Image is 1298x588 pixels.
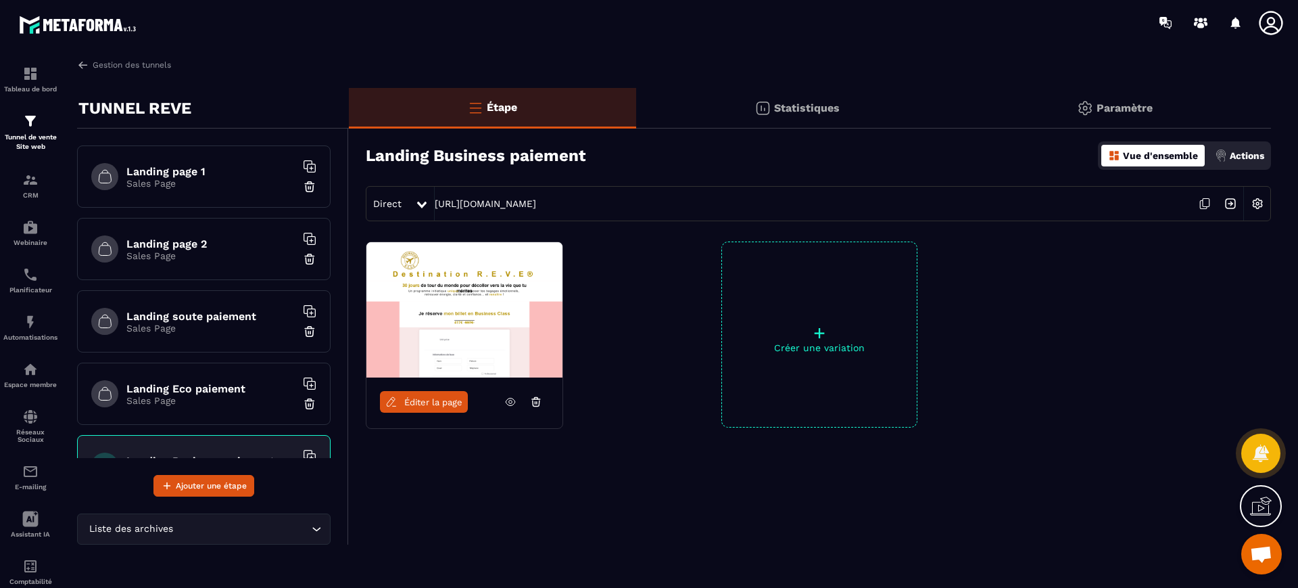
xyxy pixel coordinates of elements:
[3,55,57,103] a: formationformationTableau de bord
[3,209,57,256] a: automationsautomationsWebinaire
[22,172,39,188] img: formation
[176,522,308,537] input: Search for option
[3,578,57,585] p: Comptabilité
[1077,100,1093,116] img: setting-gr.5f69749f.svg
[78,95,191,122] p: TUNNEL REVE
[1241,534,1282,574] div: Ouvrir le chat
[3,351,57,399] a: automationsautomationsEspace membre
[126,165,295,178] h6: Landing page 1
[303,252,316,266] img: trash
[3,381,57,388] p: Espace membre
[126,323,295,334] p: Sales Page
[3,256,57,304] a: schedulerschedulerPlanificateur
[126,238,295,250] h6: Landing page 2
[176,479,247,493] span: Ajouter une étape
[3,162,57,209] a: formationformationCRM
[126,178,295,189] p: Sales Page
[22,558,39,574] img: accountant
[3,133,57,152] p: Tunnel de vente Site web
[126,395,295,406] p: Sales Page
[380,391,468,413] a: Éditer la page
[22,463,39,480] img: email
[366,242,562,378] img: image
[1108,150,1120,162] img: dashboard-orange.40269519.svg
[1245,191,1270,217] img: setting-w.858f3a88.svg
[22,66,39,82] img: formation
[1097,101,1153,114] p: Paramètre
[22,361,39,378] img: automations
[3,399,57,453] a: social-networksocial-networkRéseaux Sociaux
[19,12,141,37] img: logo
[153,475,254,497] button: Ajouter une étape
[722,323,917,342] p: +
[22,219,39,235] img: automations
[435,198,536,209] a: [URL][DOMAIN_NAME]
[303,397,316,411] img: trash
[3,85,57,93] p: Tableau de bord
[1230,150,1264,161] p: Actions
[22,267,39,283] img: scheduler
[3,334,57,341] p: Automatisations
[722,342,917,353] p: Créer une variation
[373,198,402,209] span: Direct
[77,514,331,545] div: Search for option
[3,191,57,199] p: CRM
[1123,150,1198,161] p: Vue d'ensemble
[86,522,176,537] span: Liste des archives
[487,101,517,114] p: Étape
[126,250,295,261] p: Sales Page
[366,146,585,165] h3: Landing Business paiement
[303,180,316,194] img: trash
[3,453,57,501] a: emailemailE-mailing
[3,286,57,294] p: Planificateur
[3,501,57,548] a: Assistant IA
[126,382,295,395] h6: Landing Eco paiement
[774,101,840,114] p: Statistiques
[22,314,39,330] img: automations
[3,530,57,538] p: Assistant IA
[303,325,316,338] img: trash
[404,397,462,407] span: Éditer la page
[126,310,295,323] h6: Landing soute paiement
[3,103,57,162] a: formationformationTunnel de vente Site web
[467,99,483,116] img: bars-o.4a397970.svg
[1215,150,1227,162] img: actions.d6e523a2.png
[3,239,57,246] p: Webinaire
[22,409,39,425] img: social-network
[22,113,39,129] img: formation
[754,100,771,116] img: stats.20deebd0.svg
[126,455,295,468] h6: Landing Business paiement
[1218,191,1243,217] img: arrow-next.bcc2205e.svg
[3,483,57,491] p: E-mailing
[3,304,57,351] a: automationsautomationsAutomatisations
[77,59,89,71] img: arrow
[77,59,171,71] a: Gestion des tunnels
[3,428,57,443] p: Réseaux Sociaux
